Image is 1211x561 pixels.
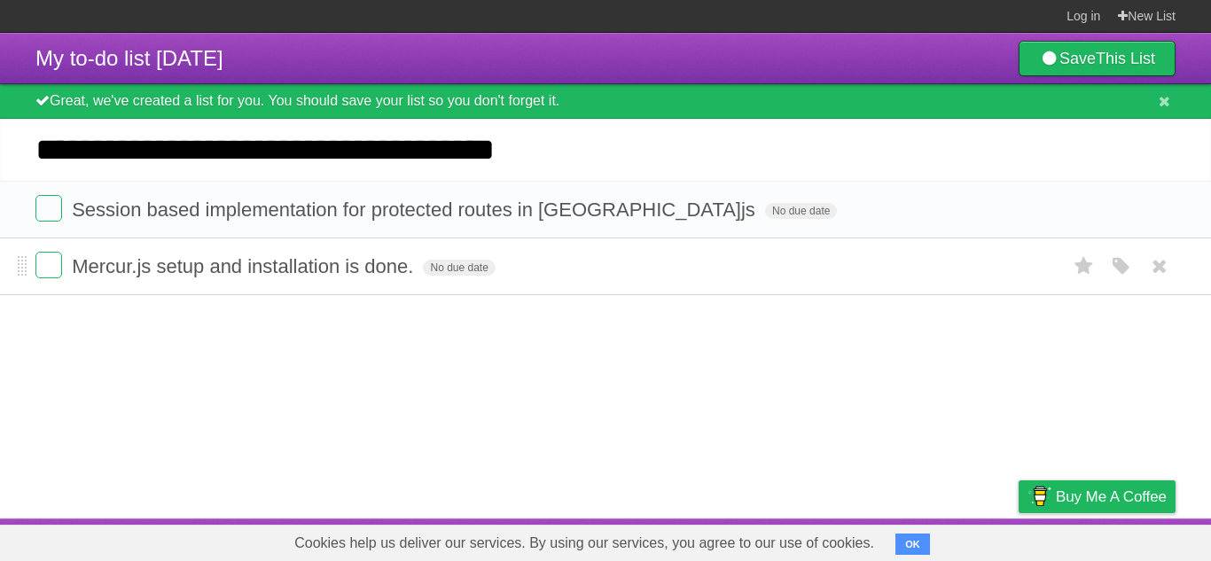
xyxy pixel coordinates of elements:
b: This List [1096,50,1155,67]
a: Terms [935,523,974,557]
span: Buy me a coffee [1056,481,1167,512]
a: Buy me a coffee [1019,480,1176,513]
span: Session based implementation for protected routes in [GEOGRAPHIC_DATA]js [72,199,760,221]
span: Mercur.js setup and installation is done. [72,255,418,277]
label: Done [35,252,62,278]
a: Privacy [996,523,1042,557]
span: No due date [423,260,495,276]
a: SaveThis List [1019,41,1176,76]
span: No due date [765,203,837,219]
label: Done [35,195,62,222]
img: Buy me a coffee [1027,481,1051,511]
span: My to-do list [DATE] [35,46,223,70]
a: Developers [841,523,913,557]
span: Cookies help us deliver our services. By using our services, you agree to our use of cookies. [277,526,892,561]
a: About [783,523,820,557]
label: Star task [1067,252,1101,281]
a: Suggest a feature [1064,523,1176,557]
button: OK [895,534,930,555]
